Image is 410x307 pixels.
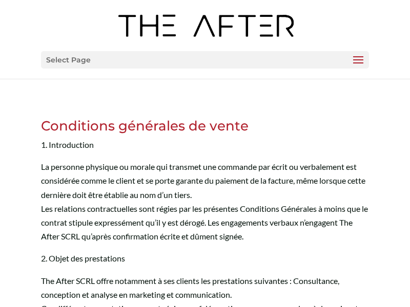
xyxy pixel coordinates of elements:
h2: Conditions générales de vente [41,119,369,138]
img: The After [115,10,296,41]
span: Select Page [46,54,91,66]
p: 1. Introduction [41,138,369,160]
p: 2. Objet des prestations [41,251,369,273]
p: La personne physique ou morale qui transmet une commande par écrit ou verbalement est considérée ... [41,160,369,251]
